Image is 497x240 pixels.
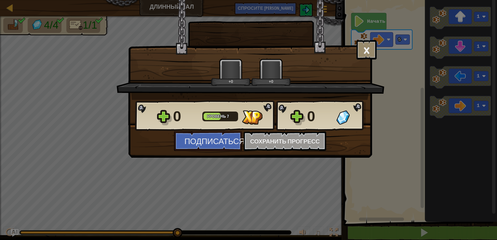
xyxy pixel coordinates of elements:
[307,106,332,127] div: 0
[212,79,249,84] div: +0
[174,131,242,151] button: Подписаться
[253,79,289,84] div: +0
[173,106,198,127] div: 0
[336,110,350,125] img: Самоцветов получено
[242,110,262,125] img: Опыта получено
[356,40,377,60] button: ×
[227,113,229,119] span: 7
[207,113,227,119] span: Уровень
